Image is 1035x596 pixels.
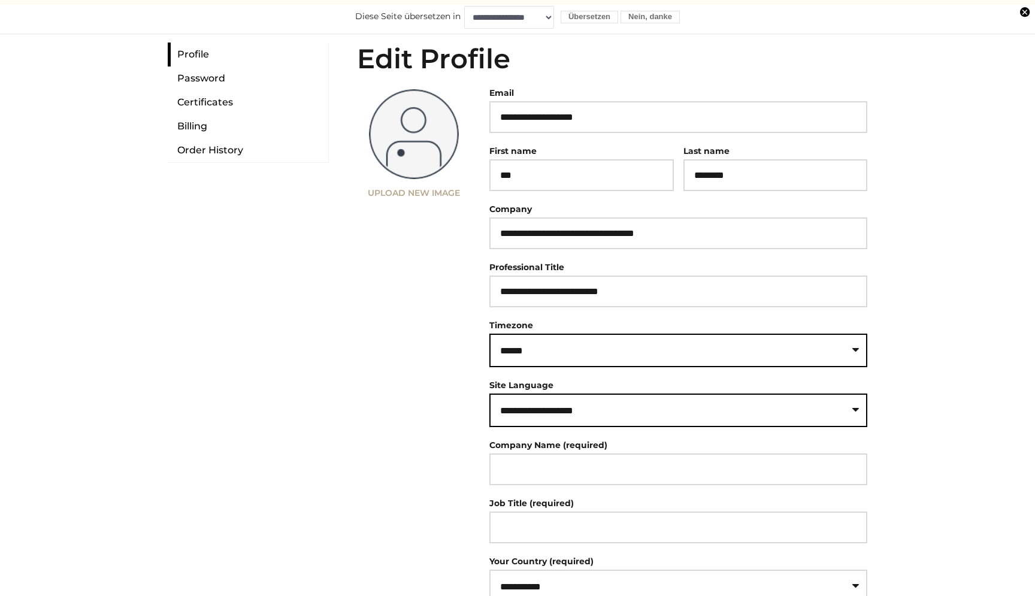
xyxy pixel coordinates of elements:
label: Site Language [489,380,553,391]
label: First name [489,146,537,156]
button: Nein, danke [621,11,680,23]
label: Email [489,84,514,101]
form: Diese Seite übersetzen in [12,5,1023,28]
h2: Edit Profile [357,43,867,75]
a: Billing [168,114,328,138]
label: Company Name (required) [489,437,607,453]
a: Certificates [168,90,328,114]
a: Password [168,66,328,90]
label: Upload New Image [357,189,470,197]
a: Profile [168,43,328,66]
label: Job Title (required) [489,495,574,512]
label: Your Country (required) [489,556,594,567]
label: Timezone [489,320,533,331]
a: Order History [168,138,328,162]
label: Last name [683,146,730,156]
label: Professional Title [489,259,564,276]
label: Company [489,201,532,217]
button: Übersetzen [561,11,618,23]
